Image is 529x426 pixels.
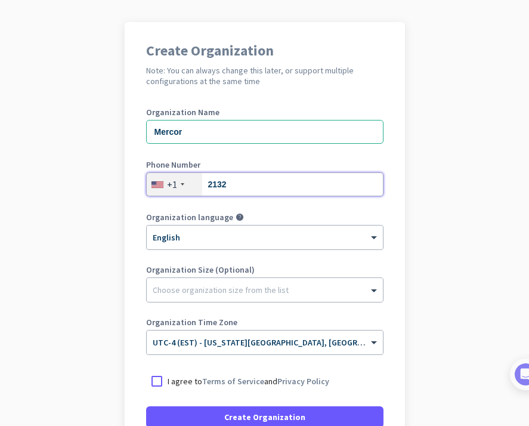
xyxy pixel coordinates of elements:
[146,318,383,326] label: Organization Time Zone
[168,375,329,387] p: I agree to and
[146,108,383,116] label: Organization Name
[167,178,177,190] div: +1
[146,172,383,196] input: 201-555-0123
[146,160,383,169] label: Phone Number
[224,411,305,423] span: Create Organization
[146,120,383,144] input: What is the name of your organization?
[202,376,264,387] a: Terms of Service
[146,65,383,87] h2: Note: You can always change this later, or support multiple configurations at the same time
[146,213,233,221] label: Organization language
[277,376,329,387] a: Privacy Policy
[236,213,244,221] i: help
[146,266,383,274] label: Organization Size (Optional)
[146,44,383,58] h1: Create Organization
